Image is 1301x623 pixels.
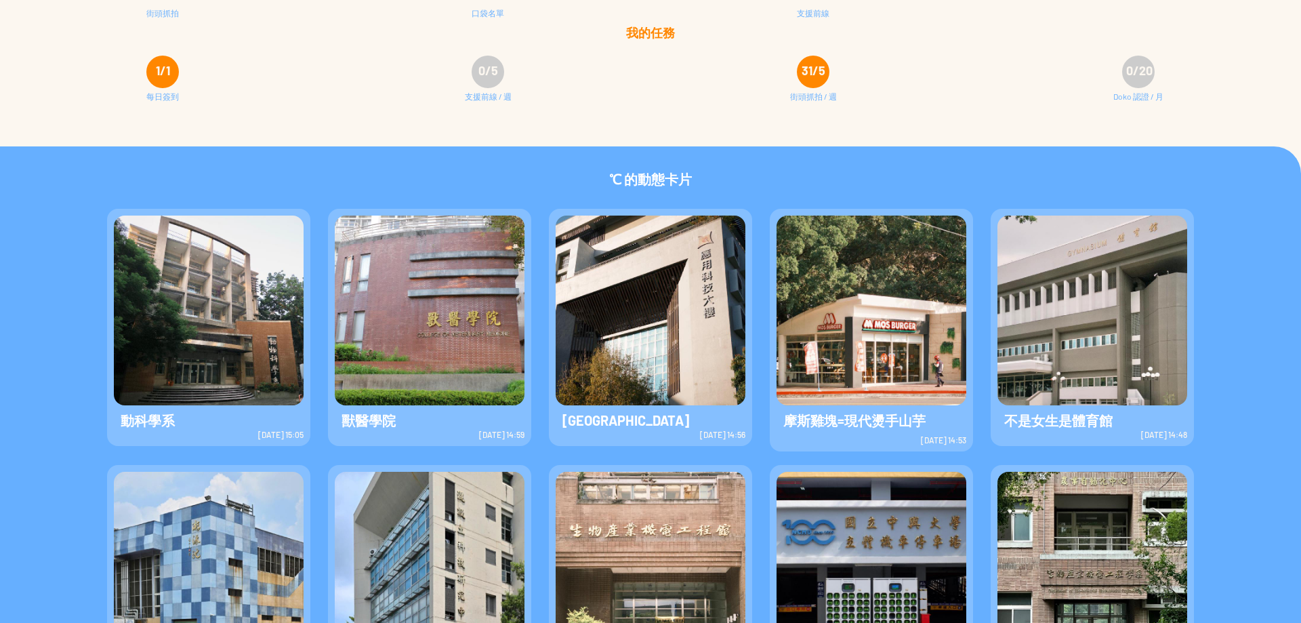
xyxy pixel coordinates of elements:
[156,63,170,78] span: 1/1
[997,405,1119,435] span: 不是女生是體育館
[1141,430,1187,439] span: [DATE] 14:48
[556,216,745,405] img: Visruth.jpg not found
[114,405,182,435] span: 動科學系
[258,430,304,439] span: [DATE] 15:05
[472,8,504,18] div: 口袋名單
[556,405,696,435] span: [GEOGRAPHIC_DATA]
[777,405,932,435] span: 摩斯雞塊=現代燙手山芋
[114,216,304,405] img: Visruth.jpg not found
[479,430,524,439] span: [DATE] 14:59
[997,216,1187,405] img: Visruth.jpg not found
[700,430,745,439] span: [DATE] 14:56
[465,90,512,117] div: 支援前線 / 週
[335,405,402,435] span: 獸醫學院
[146,8,179,18] div: 街頭抓拍
[797,8,829,18] div: 支援前線
[1126,63,1153,78] span: 0/20
[478,63,498,78] span: 0/5
[1113,90,1163,117] div: Doko 認證 / 月
[790,90,837,117] div: 街頭抓拍 / 週
[777,216,966,405] img: Visruth.jpg not found
[921,435,966,445] span: [DATE] 14:53
[802,63,825,78] span: 31/5
[146,90,179,117] div: 每日簽到
[335,216,524,405] img: Visruth.jpg not found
